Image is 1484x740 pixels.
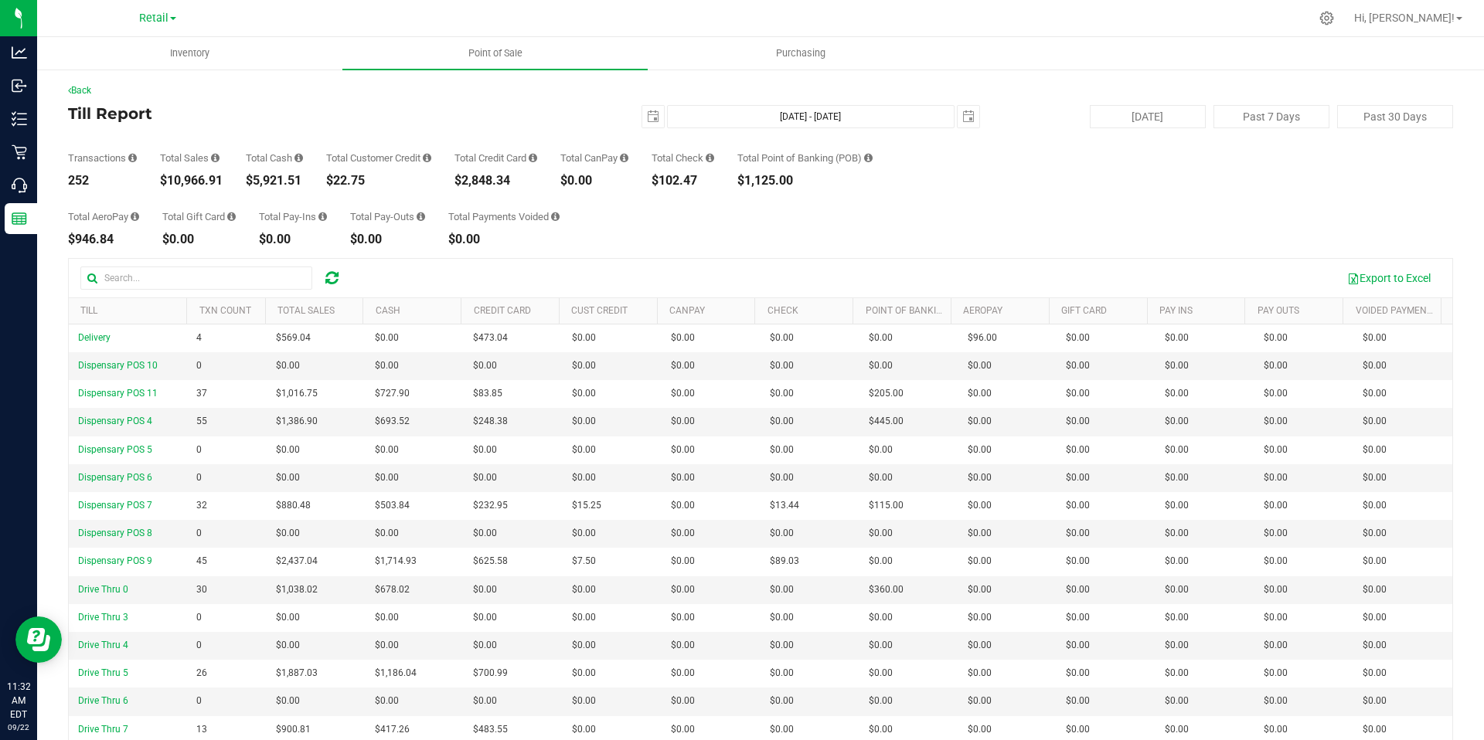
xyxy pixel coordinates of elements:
[1264,386,1288,401] span: $0.00
[1090,105,1206,128] button: [DATE]
[276,694,300,708] span: $0.00
[375,554,417,569] span: $1,714.93
[1363,694,1387,708] span: $0.00
[1066,358,1090,373] span: $0.00
[276,582,318,597] span: $1,038.02
[196,582,207,597] span: 30
[246,175,303,187] div: $5,921.51
[572,554,596,569] span: $7.50
[454,153,537,163] div: Total Credit Card
[671,470,695,485] span: $0.00
[473,610,497,625] span: $0.00
[473,722,508,737] span: $483.55
[737,175,873,187] div: $1,125.00
[652,175,714,187] div: $102.47
[1363,386,1387,401] span: $0.00
[572,443,596,457] span: $0.00
[139,12,168,25] span: Retail
[473,358,497,373] span: $0.00
[1264,554,1288,569] span: $0.00
[869,414,904,429] span: $445.00
[1264,443,1288,457] span: $0.00
[276,638,300,653] span: $0.00
[572,386,596,401] span: $0.00
[473,443,497,457] span: $0.00
[770,638,794,653] span: $0.00
[671,722,695,737] span: $0.00
[560,175,628,187] div: $0.00
[869,666,893,681] span: $0.00
[737,153,873,163] div: Total Point of Banking (POB)
[770,331,794,345] span: $0.00
[671,386,695,401] span: $0.00
[1066,498,1090,513] span: $0.00
[196,610,202,625] span: 0
[15,616,62,663] iframe: Resource center
[12,211,27,226] inline-svg: Reports
[259,233,327,246] div: $0.00
[1165,526,1189,541] span: $0.00
[375,526,399,541] span: $0.00
[671,610,695,625] span: $0.00
[770,610,794,625] span: $0.00
[276,443,300,457] span: $0.00
[1066,526,1090,541] span: $0.00
[1066,722,1090,737] span: $0.00
[968,666,992,681] span: $0.00
[68,175,137,187] div: 252
[473,638,497,653] span: $0.00
[1264,331,1288,345] span: $0.00
[276,554,318,569] span: $2,437.04
[671,554,695,569] span: $0.00
[770,358,794,373] span: $0.00
[78,612,128,623] span: Drive Thru 3
[78,388,158,399] span: Dispensary POS 11
[376,305,400,316] a: Cash
[1061,305,1107,316] a: Gift Card
[869,331,893,345] span: $0.00
[78,724,128,735] span: Drive Thru 7
[199,305,251,316] a: TXN Count
[1165,582,1189,597] span: $0.00
[78,416,152,426] span: Dispensary POS 4
[770,582,794,597] span: $0.00
[473,582,497,597] span: $0.00
[869,694,893,708] span: $0.00
[68,85,91,96] a: Back
[78,360,158,371] span: Dispensary POS 10
[276,526,300,541] span: $0.00
[68,212,139,222] div: Total AeroPay
[417,212,425,222] i: Sum of all cash pay-outs removed from tills within the date range.
[326,153,431,163] div: Total Customer Credit
[770,470,794,485] span: $0.00
[671,358,695,373] span: $0.00
[572,666,596,681] span: $0.00
[78,667,128,678] span: Drive Thru 5
[1356,305,1438,316] a: Voided Payments
[473,554,508,569] span: $625.58
[1165,638,1189,653] span: $0.00
[131,212,139,222] i: Sum of all successful AeroPay payment transaction amounts for all purchases in the date range. Ex...
[1363,638,1387,653] span: $0.00
[572,526,596,541] span: $0.00
[1264,414,1288,429] span: $0.00
[1165,470,1189,485] span: $0.00
[196,443,202,457] span: 0
[1363,498,1387,513] span: $0.00
[128,153,137,163] i: Count of all successful payment transactions, possibly including voids, refunds, and cash-back fr...
[276,666,318,681] span: $1,887.03
[1363,470,1387,485] span: $0.00
[276,331,311,345] span: $569.04
[196,414,207,429] span: 55
[259,212,327,222] div: Total Pay-Ins
[648,37,953,70] a: Purchasing
[196,386,207,401] span: 37
[671,582,695,597] span: $0.00
[770,386,794,401] span: $0.00
[869,554,893,569] span: $0.00
[12,78,27,93] inline-svg: Inbound
[1363,554,1387,569] span: $0.00
[671,331,695,345] span: $0.00
[276,498,311,513] span: $880.48
[196,722,207,737] span: 13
